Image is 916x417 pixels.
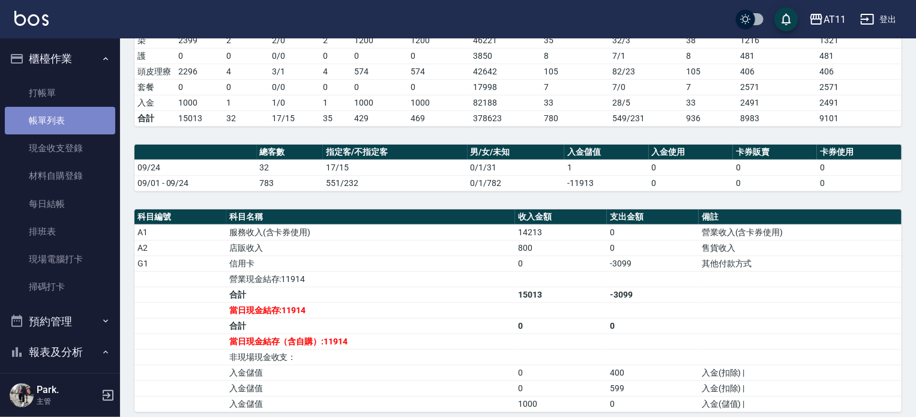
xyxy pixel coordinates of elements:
td: 入金(儲值) | [699,396,902,412]
td: 7 [683,79,737,95]
a: 報表目錄 [5,373,115,400]
th: 入金儲值 [564,145,648,160]
td: 0 [817,175,902,191]
td: 574 [351,64,408,79]
td: 入金(扣除) | [699,380,902,396]
table: a dense table [134,145,902,191]
td: 1000 [351,95,408,110]
td: 574 [408,64,470,79]
td: 0 [351,48,408,64]
td: 1 [564,160,648,175]
td: 0 [733,175,817,191]
td: 0 [515,365,607,380]
td: 0 [320,48,351,64]
td: 1000 [408,95,470,110]
a: 排班表 [5,218,115,245]
td: 套餐 [134,79,175,95]
td: 481 [737,48,816,64]
th: 男/女/未知 [468,145,565,160]
td: 42642 [470,64,541,79]
th: 支出金額 [607,209,699,225]
td: A2 [134,240,226,256]
th: 科目編號 [134,209,226,225]
td: A1 [134,224,226,240]
th: 備註 [699,209,902,225]
td: 0 [408,48,470,64]
td: 35 [541,32,609,48]
button: save [774,7,798,31]
td: 1200 [408,32,470,48]
td: 營業收入(含卡券使用) [699,224,902,240]
button: 登出 [855,8,902,31]
td: 1 / 0 [269,95,320,110]
th: 卡券使用 [817,145,902,160]
td: 429 [351,110,408,126]
td: 1216 [737,32,816,48]
img: Person [10,383,34,407]
td: 0 [607,318,699,334]
td: 15013 [175,110,223,126]
td: 非現場現金收支： [226,349,515,365]
td: 0 [351,79,408,95]
button: 預約管理 [5,306,115,337]
td: 入金 [134,95,175,110]
th: 卡券販賣 [733,145,817,160]
td: 7 / 1 [609,48,683,64]
table: a dense table [134,209,902,412]
td: 0 [320,79,351,95]
td: 2491 [816,95,902,110]
td: 0 [817,160,902,175]
td: 0 [607,240,699,256]
td: 2491 [737,95,816,110]
button: 報表及分析 [5,337,115,368]
td: 售貨收入 [699,240,902,256]
td: 2 [223,32,269,48]
td: 營業現金結存:11914 [226,271,515,287]
td: 店販收入 [226,240,515,256]
td: 0/1/31 [468,160,565,175]
td: 936 [683,110,737,126]
a: 現場電腦打卡 [5,245,115,273]
td: 406 [816,64,902,79]
td: 0 [408,79,470,95]
td: 護 [134,48,175,64]
img: Logo [14,11,49,26]
td: 4 [223,64,269,79]
a: 掃碼打卡 [5,273,115,301]
td: 105 [683,64,737,79]
td: 當日現金結存（含自購）:11914 [226,334,515,349]
td: 0 [515,256,607,271]
td: 9101 [816,110,902,126]
td: 17/15 [269,110,320,126]
td: 09/01 - 09/24 [134,175,257,191]
td: 0 [175,79,223,95]
td: 2 [320,32,351,48]
th: 指定客/不指定客 [323,145,467,160]
td: 0 [515,318,607,334]
td: 1000 [175,95,223,110]
td: 服務收入(含卡券使用) [226,224,515,240]
td: 549/231 [609,110,683,126]
p: 主管 [37,396,98,407]
td: 406 [737,64,816,79]
td: 染 [134,32,175,48]
td: 1000 [515,396,607,412]
td: 2296 [175,64,223,79]
td: -3099 [607,287,699,302]
td: 32 [257,160,324,175]
td: 7 [541,79,609,95]
td: 2571 [737,79,816,95]
td: 入金儲值 [226,365,515,380]
td: 0 [649,160,733,175]
td: 15013 [515,287,607,302]
td: 32 [223,110,269,126]
th: 收入金額 [515,209,607,225]
td: 0/1/782 [468,175,565,191]
td: 其他付款方式 [699,256,902,271]
td: 2 / 0 [269,32,320,48]
td: 8983 [737,110,816,126]
td: 551/232 [323,175,467,191]
td: 38 [683,32,737,48]
a: 材料自購登錄 [5,162,115,190]
td: 33 [683,95,737,110]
